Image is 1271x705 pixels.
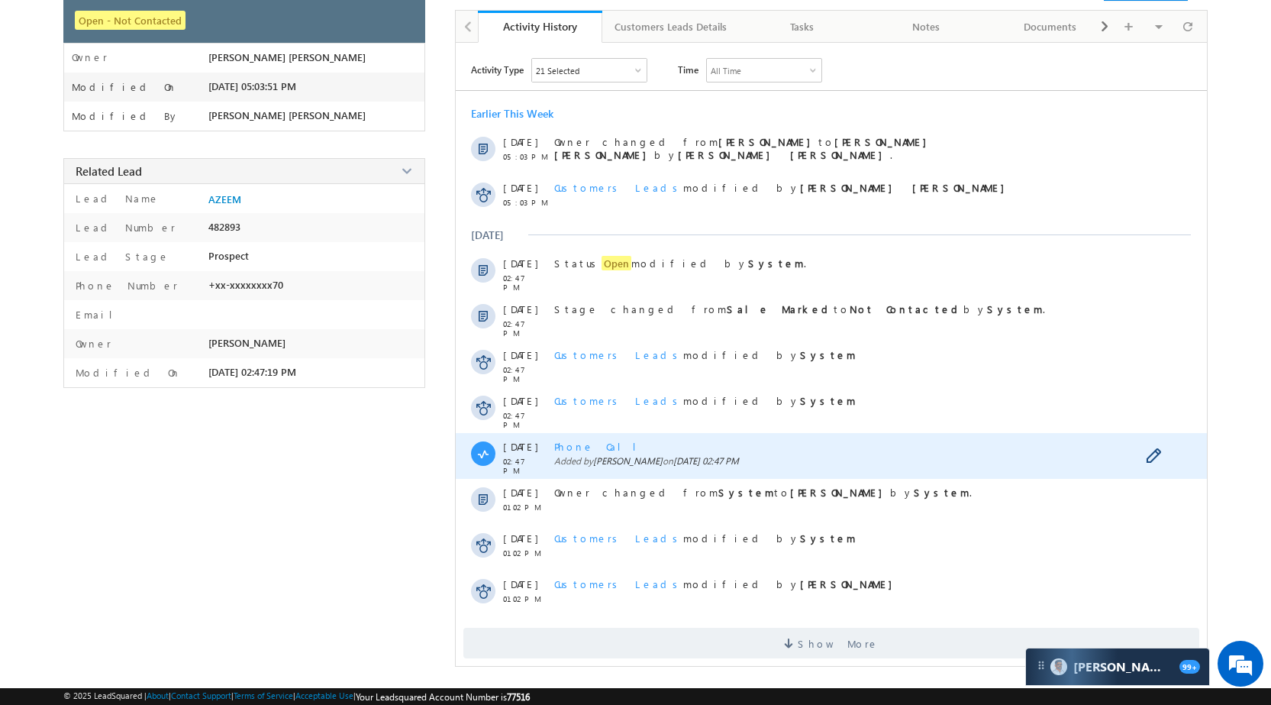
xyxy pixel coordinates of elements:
strong: System [748,257,804,270]
span: [DATE] [503,577,537,590]
span: [DATE] [503,302,537,315]
span: 02:47 PM [503,365,549,383]
label: Lead Name [72,192,160,205]
span: 99+ [1179,660,1200,674]
span: Open - Not Contacted [75,11,185,30]
span: Edit [1146,448,1169,467]
span: Status modified by . [554,256,806,270]
span: 77516 [507,691,530,703]
span: 482893 [208,221,240,233]
div: Activity History [489,19,591,34]
label: Owner [72,337,111,350]
span: 05:03 PM [503,152,549,161]
div: Owner Changed,Status Changed,Stage Changed,Source Changed,Notes & 16 more.. [532,59,647,82]
a: Documents [989,11,1113,43]
span: [DATE] 02:47:19 PM [208,366,296,378]
span: Phone Call [554,440,648,453]
strong: [PERSON_NAME] [790,486,890,499]
a: Tasks [740,11,865,43]
span: Prospect [208,250,249,262]
strong: System [718,486,774,499]
strong: Not Contacted [850,302,963,315]
a: Contact Support [171,690,231,700]
a: Customers Leads Details [602,11,740,43]
span: Customers Leads [554,532,683,545]
span: 02:47 PM [503,319,549,338]
span: modified by [554,181,1012,194]
span: 02:47 PM [503,411,549,429]
span: Related Lead [76,163,142,179]
a: About [147,690,169,700]
span: Open [602,256,631,270]
span: modified by [554,348,856,361]
div: carter-dragCarter[PERSON_NAME]99+ [1025,648,1210,686]
strong: System [800,394,856,407]
a: Notes [865,11,989,43]
strong: Sale Marked [727,302,834,315]
label: Email [72,308,124,321]
span: Time [678,58,698,81]
a: Activity History [478,11,602,43]
span: 01:02 PM [503,548,549,558]
span: [DATE] [503,348,537,361]
span: Show More [798,628,879,658]
div: [DATE] [471,228,521,242]
div: Earlier This Week [471,106,553,121]
span: Customers Leads [554,181,683,194]
div: 21 Selected [536,66,579,76]
div: Customers Leads Details [615,18,727,36]
label: Modified By [72,110,179,122]
span: [DATE] [503,532,537,545]
span: 01:02 PM [503,503,549,512]
span: Owner changed from to by . [554,135,934,161]
span: Customers Leads [554,394,683,407]
a: Acceptable Use [295,690,353,700]
span: [DATE] 05:03:51 PM [208,80,296,92]
span: [PERSON_NAME] [PERSON_NAME] [208,51,366,63]
a: AZEEM [208,193,241,205]
div: Tasks [753,18,851,36]
span: Customers Leads [554,577,683,590]
span: [PERSON_NAME] [593,455,663,467]
div: Documents [1001,18,1099,36]
span: [PERSON_NAME] [208,337,285,349]
span: 02:47 PM [503,457,549,475]
strong: [PERSON_NAME] [PERSON_NAME] [678,148,890,161]
strong: System [914,486,969,499]
span: Activity Type [471,58,524,81]
span: Customers Leads [554,348,683,361]
label: Lead Stage [72,250,169,263]
span: [DATE] [503,135,537,148]
label: Modified On [72,81,177,93]
label: Lead Number [72,221,176,234]
span: Stage changed from to by . [554,302,1045,315]
span: [PERSON_NAME] [PERSON_NAME] [208,109,366,121]
span: [DATE] [503,181,537,194]
span: modified by [554,532,856,545]
strong: [PERSON_NAME] [718,135,818,148]
label: Modified On [72,366,181,379]
span: modified by [554,394,856,407]
div: All Time [711,66,741,76]
span: 05:03 PM [503,198,549,207]
a: Terms of Service [234,690,293,700]
span: 01:02 PM [503,594,549,603]
span: [DATE] [503,257,537,270]
span: [DATE] [503,486,537,499]
span: +xx-xxxxxxxx70 [208,279,283,291]
strong: [PERSON_NAME] [800,577,900,590]
strong: System [800,348,856,361]
strong: [PERSON_NAME] [PERSON_NAME] [554,135,934,161]
strong: System [987,302,1043,315]
span: Added by on [554,455,1143,467]
label: Phone Number [72,279,178,292]
span: [DATE] [503,440,537,453]
span: Owner changed from to by . [554,486,972,499]
label: Owner [72,51,108,63]
span: [DATE] 02:47 PM [673,455,739,467]
strong: System [800,532,856,545]
span: © 2025 LeadSquared | | | | | [63,690,530,703]
span: modified by [554,577,900,590]
span: 02:47 PM [503,273,549,292]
